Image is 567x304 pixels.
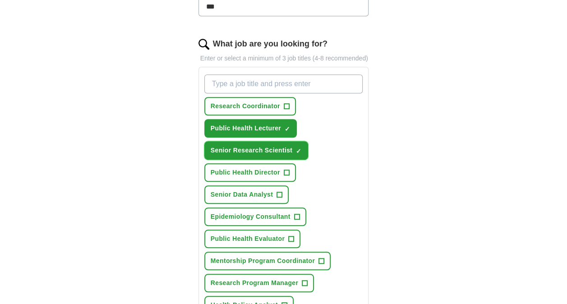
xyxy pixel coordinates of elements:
span: Public Health Evaluator [211,234,285,244]
span: Research Coordinator [211,101,280,111]
button: Mentorship Program Coordinator [204,252,331,270]
label: What job are you looking for? [213,38,327,50]
img: search.png [198,39,209,50]
span: Senior Data Analyst [211,190,273,199]
button: Public Health Evaluator [204,230,300,248]
button: Public Health Lecturer✓ [204,119,297,138]
button: Public Health Director [204,163,296,182]
input: Type a job title and press enter [204,74,363,93]
button: Senior Research Scientist✓ [204,141,309,160]
span: ✓ [285,125,290,133]
button: Research Program Manager [204,274,314,292]
span: Public Health Lecturer [211,124,281,133]
span: Epidemiology Consultant [211,212,290,221]
span: ✓ [296,147,301,155]
p: Enter or select a minimum of 3 job titles (4-8 recommended) [198,54,369,63]
span: Senior Research Scientist [211,146,293,155]
button: Research Coordinator [204,97,296,115]
span: Public Health Director [211,168,280,177]
button: Epidemiology Consultant [204,207,306,226]
button: Senior Data Analyst [204,185,289,204]
span: Mentorship Program Coordinator [211,256,315,266]
span: Research Program Manager [211,278,298,288]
